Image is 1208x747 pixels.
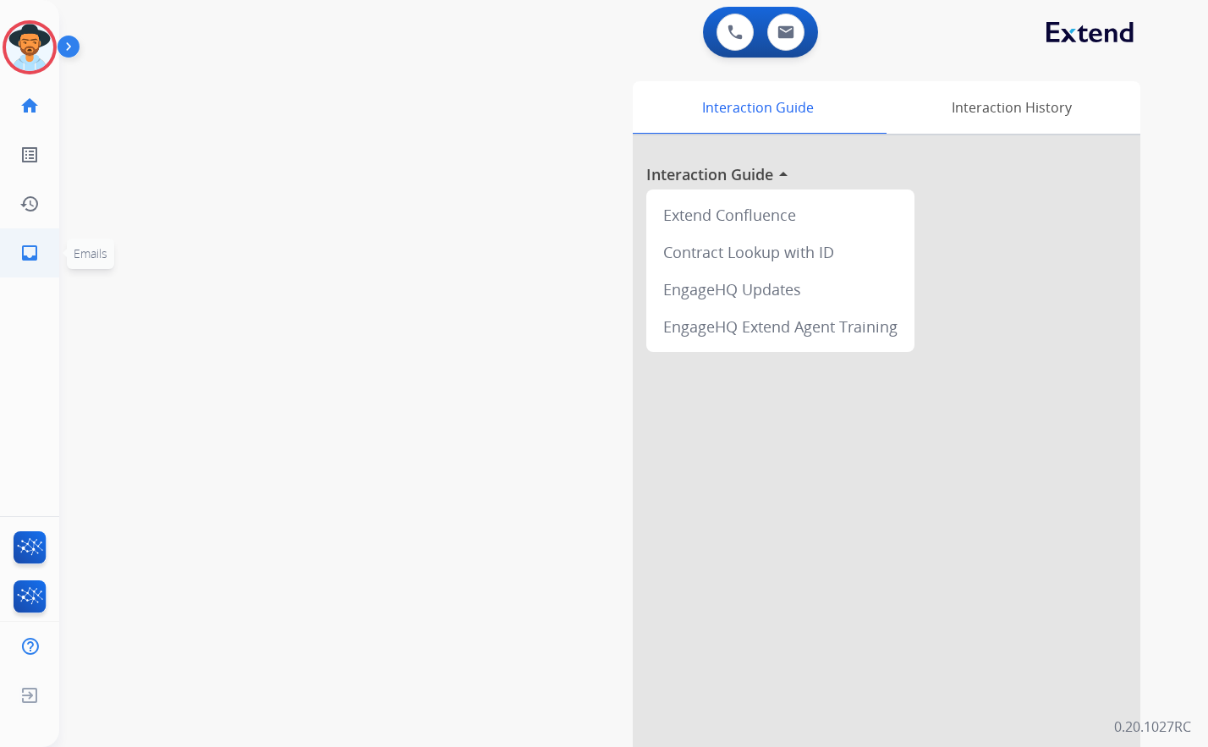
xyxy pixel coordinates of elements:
[882,81,1140,134] div: Interaction History
[74,245,107,261] span: Emails
[653,196,908,233] div: Extend Confluence
[1114,717,1191,737] p: 0.20.1027RC
[653,308,908,345] div: EngageHQ Extend Agent Training
[19,96,40,116] mat-icon: home
[653,271,908,308] div: EngageHQ Updates
[19,243,40,263] mat-icon: inbox
[633,81,882,134] div: Interaction Guide
[653,233,908,271] div: Contract Lookup with ID
[19,194,40,214] mat-icon: history
[6,24,53,71] img: avatar
[19,145,40,165] mat-icon: list_alt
